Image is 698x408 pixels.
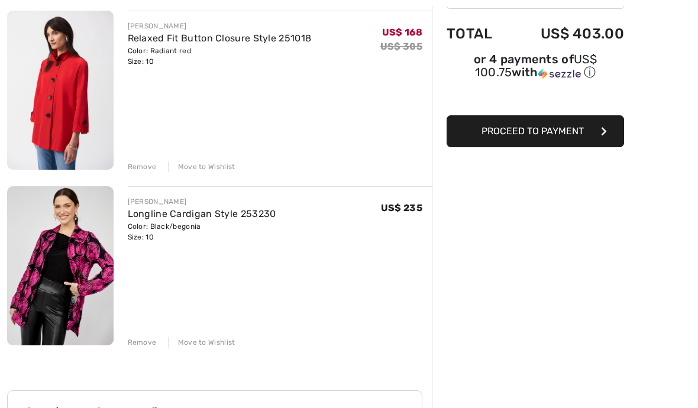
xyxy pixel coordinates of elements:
[7,186,114,345] img: Longline Cardigan Style 253230
[128,196,276,207] div: [PERSON_NAME]
[128,161,157,172] div: Remove
[475,52,597,79] span: US$ 100.75
[447,14,509,54] td: Total
[538,69,581,79] img: Sezzle
[128,221,276,242] div: Color: Black/begonia Size: 10
[128,46,312,67] div: Color: Radiant red Size: 10
[128,337,157,348] div: Remove
[380,41,422,52] s: US$ 305
[447,54,624,85] div: or 4 payments ofUS$ 100.75withSezzle Click to learn more about Sezzle
[128,21,312,31] div: [PERSON_NAME]
[128,208,276,219] a: Longline Cardigan Style 253230
[381,202,422,213] span: US$ 235
[382,27,422,38] span: US$ 168
[168,337,235,348] div: Move to Wishlist
[447,85,624,111] iframe: PayPal-paypal
[168,161,235,172] div: Move to Wishlist
[482,125,584,137] span: Proceed to Payment
[447,54,624,80] div: or 4 payments of with
[509,14,624,54] td: US$ 403.00
[7,11,114,170] img: Relaxed Fit Button Closure Style 251018
[128,33,312,44] a: Relaxed Fit Button Closure Style 251018
[447,115,624,147] button: Proceed to Payment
